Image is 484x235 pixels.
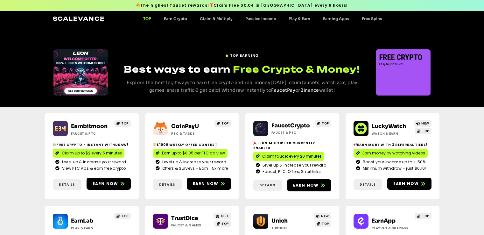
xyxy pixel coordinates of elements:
a: Earn now [287,179,331,191]
img: 🎉 [253,141,256,145]
span: Minimum withdraw - just $0.10! [361,166,426,171]
a: TOP [415,128,431,134]
a: Details [53,179,81,190]
span: NEW [421,121,429,126]
div: 1 / 3 [376,49,431,96]
span: Best ways to earn [124,64,230,75]
a: TOP [214,120,231,127]
span: TOP [121,214,129,218]
span: Earn up to $0.05 per PTC ad view [162,150,225,156]
img: 🎁 [209,3,213,7]
span: Earn now [393,181,419,187]
span: TOP [221,121,229,126]
span: Earn money by watching videos [362,150,425,156]
span: Free Crypto & Money! [233,63,360,75]
span: Details [59,182,75,187]
span: Faucet, PTC, Offers, Shortlinks [261,169,321,174]
a: Claim up to $2 every 5 minutes [53,149,124,158]
a: Play & Earn [282,16,317,21]
h2: $1000 Weekly Offer contest [153,142,231,147]
a: TOP [415,213,431,219]
a: Details [153,179,182,190]
a: CoinPayU [171,123,199,130]
h2: +50% Multiplier currently enabled [253,141,331,150]
a: TrustDice [171,215,198,222]
p: Explore the best legit ways to earn free crypto and real money [DATE]: claim faucets, watch ads, ... [120,79,364,94]
a: LuckyWatch [372,123,406,130]
a: Earnbitmoon [71,123,108,130]
span: GIFT [221,214,229,218]
a: TOP [315,220,331,227]
span: Level up & Increase your reward [60,159,126,165]
a: EarnLab [71,217,93,224]
a: NEW [314,213,331,219]
a: Claim faucet every 20 minutes [253,152,324,161]
span: TOP [422,214,429,218]
span: TOP EARNING [230,53,258,58]
a: Passive Income [239,16,282,21]
a: TOP [214,220,231,227]
h2: Faucet & PTC [71,131,111,136]
h2: Airdrop [271,226,311,231]
img: 📢 [354,143,357,146]
div: Slides [376,49,431,96]
a: Details [253,180,282,191]
h2: Playing & Sharing [372,226,411,231]
a: FaucetCrypto [271,122,310,129]
span: TOP [121,121,129,126]
a: Earn money by watching videos [354,149,428,158]
div: Slides [53,49,108,96]
h2: Play & Earn [71,226,111,231]
a: TOP [137,16,158,21]
span: Offers & Surveys - Earn 1.5x more [161,166,228,171]
span: Details [159,182,175,187]
span: Earn now [93,181,118,187]
span: TOP [221,221,229,226]
h2: Watch & Earn [372,131,411,136]
span: Details [259,183,276,188]
span: Claim faucet every 20 minutes [262,153,322,159]
a: Unich [271,217,288,224]
h2: Free crypto - Instant withdraw! [53,142,131,147]
span: Earn now [193,181,219,187]
a: Scalevance [53,15,105,22]
a: FaucetPay [271,87,295,93]
a: TOP [114,120,131,127]
span: TOP [322,221,329,226]
a: Earn now [387,178,431,190]
span: TOP [322,121,329,126]
span: View PTC Ads & earn free crypto [60,166,126,171]
span: Details [360,182,376,187]
a: Earn up to $0.05 per PTC ad view [153,149,228,158]
a: Claim & Multiply [193,16,239,21]
a: GIFT [214,213,231,219]
a: NEW [414,120,431,127]
a: TOP [315,120,331,127]
span: TOP [422,129,429,133]
a: Earning Apps [317,16,355,21]
img: 🏆 [153,143,156,146]
a: Binance [300,87,319,93]
h2: ptc & Tasks [171,131,211,136]
a: Earn now [187,178,231,190]
h2: Faucet & PTC [271,130,311,135]
span: Boost your income up to + 50% [361,159,426,165]
a: TOP [114,213,131,219]
nav: Menu [137,16,389,21]
span: Earn now [293,182,319,188]
a: Details [354,179,382,190]
span: The highest faucet rewards! Claim Free $0.04 in [GEOGRAPHIC_DATA] every 6 hours! [136,3,348,8]
h2: Faucet & Games [171,223,211,228]
span: Level up & Increase your reward [161,159,226,165]
span: Claim up to $2 every 5 minutes [62,150,122,156]
a: Earn Crypto [158,16,193,21]
a: Free Spins [355,16,389,21]
a: TOP EARNING [225,51,258,58]
span: Level up & Increase your reward [261,162,326,168]
h2: Earn more with 3 referral Tiers! [354,142,431,147]
a: EarnApp [372,217,396,224]
img: 🔥 [136,3,140,7]
a: Earn now [87,178,131,190]
span: NEW [321,214,329,218]
img: 💸 [53,143,56,146]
